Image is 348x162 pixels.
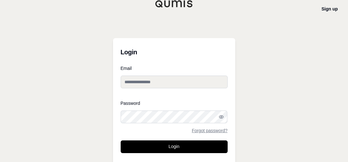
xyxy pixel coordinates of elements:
label: Password [121,101,228,105]
a: Sign up [322,6,338,11]
label: Email [121,66,228,71]
h3: Login [121,46,228,58]
button: Login [121,140,228,153]
a: Forgot password? [192,128,227,133]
